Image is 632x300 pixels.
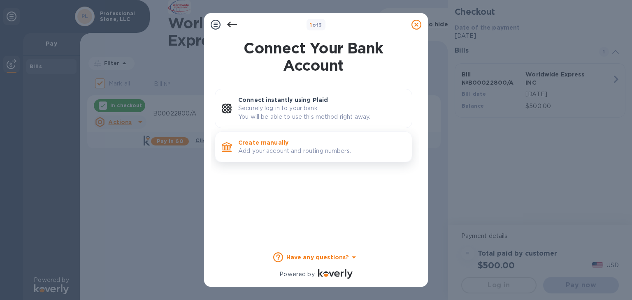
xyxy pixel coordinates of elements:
[238,104,405,121] p: Securely log in to your bank. You will be able to use this method right away.
[310,22,322,28] b: of 3
[238,147,405,155] p: Add your account and routing numbers.
[310,22,312,28] span: 1
[211,39,416,74] h1: Connect Your Bank Account
[279,270,314,279] p: Powered by
[318,269,353,279] img: Logo
[286,254,349,261] b: Have any questions?
[238,138,405,147] p: Create manually
[238,96,405,104] p: Connect instantly using Plaid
